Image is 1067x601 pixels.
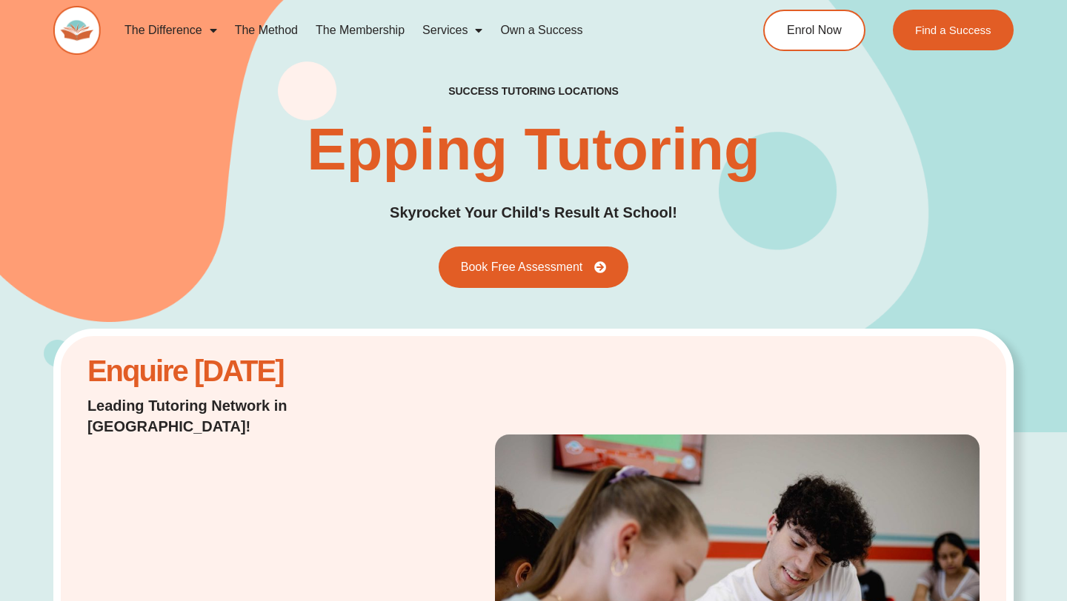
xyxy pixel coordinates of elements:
h2: Enquire [DATE] [87,362,406,380]
a: The Difference [116,13,226,47]
h2: Leading Tutoring Network in [GEOGRAPHIC_DATA]! [87,395,406,437]
span: Enrol Now [787,24,842,36]
h2: success tutoring locations [448,84,619,98]
a: Own a Success [491,13,591,47]
a: The Method [226,13,307,47]
a: Services [413,13,491,47]
span: Book Free Assessment [461,261,583,273]
nav: Menu [116,13,708,47]
h2: Skyrocket Your Child's Result At School! [390,201,677,224]
a: Enrol Now [763,10,865,51]
a: The Membership [307,13,413,47]
span: Find a Success [915,24,991,36]
h1: Epping Tutoring [307,120,760,179]
a: Book Free Assessment [439,246,629,288]
a: Find a Success [893,10,1014,50]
